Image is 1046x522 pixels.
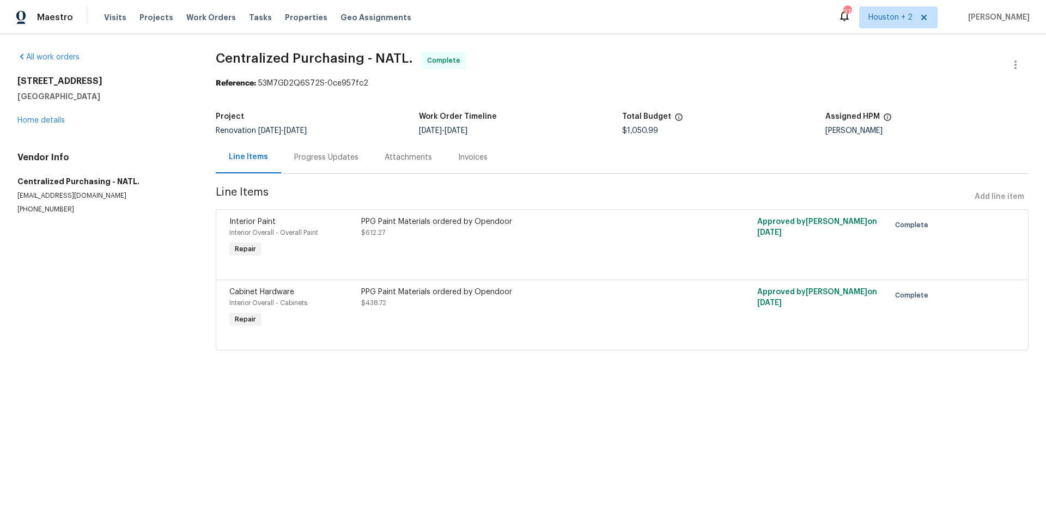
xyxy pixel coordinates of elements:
[258,127,281,135] span: [DATE]
[757,218,877,236] span: Approved by [PERSON_NAME] on
[285,12,327,23] span: Properties
[17,53,80,61] a: All work orders
[216,52,413,65] span: Centralized Purchasing - NATL.
[361,216,685,227] div: PPG Paint Materials ordered by Opendoor
[230,244,260,254] span: Repair
[216,127,307,135] span: Renovation
[284,127,307,135] span: [DATE]
[883,113,892,127] span: The hpm assigned to this work order.
[139,12,173,23] span: Projects
[216,78,1029,89] div: 53M7GD2Q6S72S-0ce957fc2
[186,12,236,23] span: Work Orders
[229,151,268,162] div: Line Items
[258,127,307,135] span: -
[104,12,126,23] span: Visits
[230,314,260,325] span: Repair
[419,127,467,135] span: -
[622,127,658,135] span: $1,050.99
[361,300,386,306] span: $438.72
[445,127,467,135] span: [DATE]
[895,290,933,301] span: Complete
[17,117,65,124] a: Home details
[825,127,1029,135] div: [PERSON_NAME]
[964,12,1030,23] span: [PERSON_NAME]
[17,205,190,214] p: [PHONE_NUMBER]
[37,12,73,23] span: Maestro
[17,191,190,201] p: [EMAIL_ADDRESS][DOMAIN_NAME]
[229,218,276,226] span: Interior Paint
[757,299,782,307] span: [DATE]
[843,7,851,17] div: 27
[229,300,307,306] span: Interior Overall - Cabinets
[361,287,685,298] div: PPG Paint Materials ordered by Opendoor
[427,55,465,66] span: Complete
[895,220,933,230] span: Complete
[458,152,488,163] div: Invoices
[385,152,432,163] div: Attachments
[361,229,385,236] span: $612.27
[340,12,411,23] span: Geo Assignments
[294,152,358,163] div: Progress Updates
[17,76,190,87] h2: [STREET_ADDRESS]
[216,187,970,207] span: Line Items
[229,288,294,296] span: Cabinet Hardware
[757,229,782,236] span: [DATE]
[825,113,880,120] h5: Assigned HPM
[868,12,913,23] span: Houston + 2
[17,176,190,187] h5: Centralized Purchasing - NATL.
[622,113,671,120] h5: Total Budget
[229,229,318,236] span: Interior Overall - Overall Paint
[17,152,190,163] h4: Vendor Info
[249,14,272,21] span: Tasks
[216,80,256,87] b: Reference:
[419,113,497,120] h5: Work Order Timeline
[216,113,244,120] h5: Project
[419,127,442,135] span: [DATE]
[757,288,877,307] span: Approved by [PERSON_NAME] on
[674,113,683,127] span: The total cost of line items that have been proposed by Opendoor. This sum includes line items th...
[17,91,190,102] h5: [GEOGRAPHIC_DATA]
